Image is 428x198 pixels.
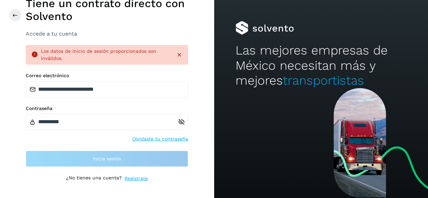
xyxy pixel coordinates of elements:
[132,135,188,142] a: Olvidaste tu contraseña
[283,73,364,88] span: transportistas
[66,175,122,182] p: ¿No tienes una cuenta?
[235,43,407,88] h2: Las mejores empresas de México necesitan más y mejores
[26,73,188,79] label: Correo electrónico
[125,175,148,182] a: Regístrate
[41,48,171,62] div: Los datos de inicio de sesión proporcionados son inválidos.
[26,106,188,111] label: Contraseña
[93,156,121,161] span: Inicia sesión
[26,151,188,167] button: Inicia sesión
[26,30,188,37] h3: Accede a tu cuenta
